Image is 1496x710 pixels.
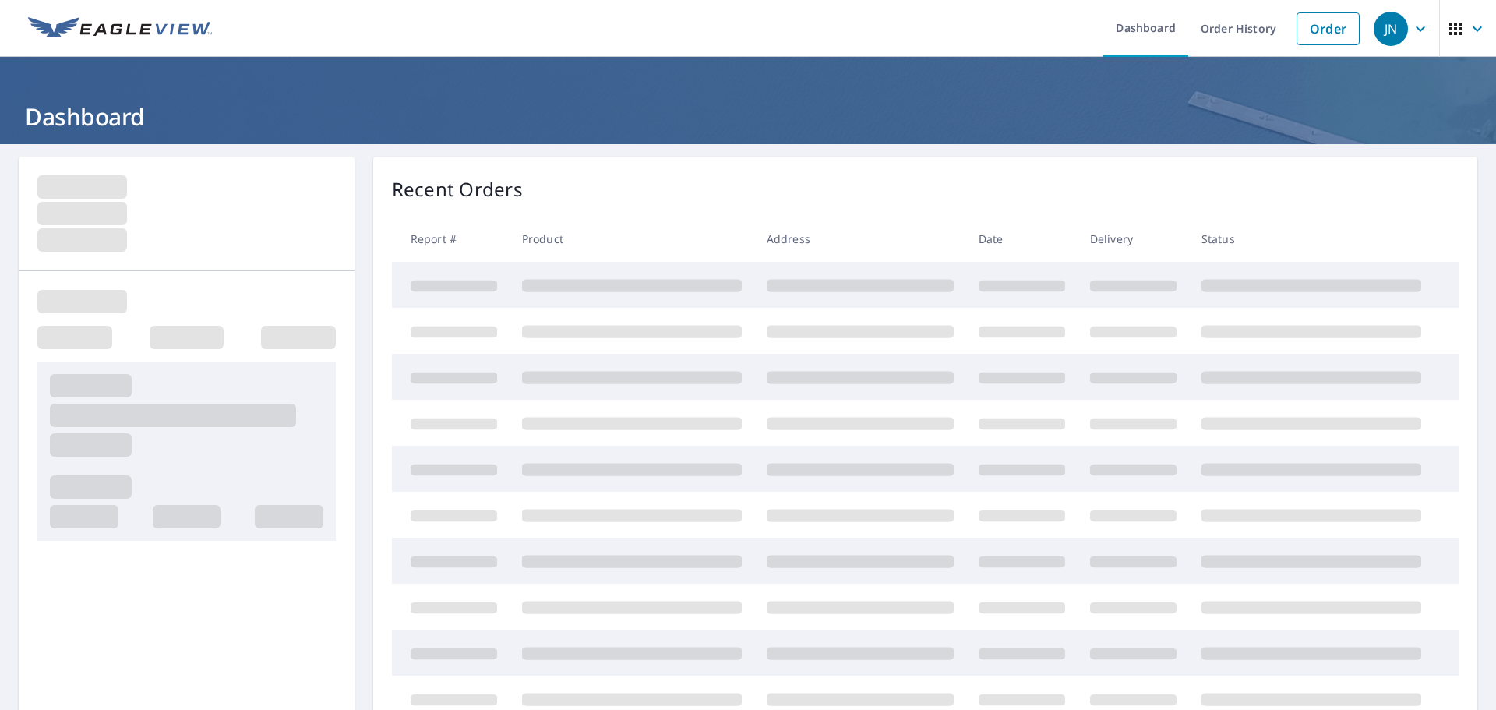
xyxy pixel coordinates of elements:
[1297,12,1360,45] a: Order
[19,101,1477,132] h1: Dashboard
[1374,12,1408,46] div: JN
[392,216,510,262] th: Report #
[1078,216,1189,262] th: Delivery
[28,17,212,41] img: EV Logo
[966,216,1078,262] th: Date
[392,175,523,203] p: Recent Orders
[510,216,754,262] th: Product
[754,216,966,262] th: Address
[1189,216,1434,262] th: Status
